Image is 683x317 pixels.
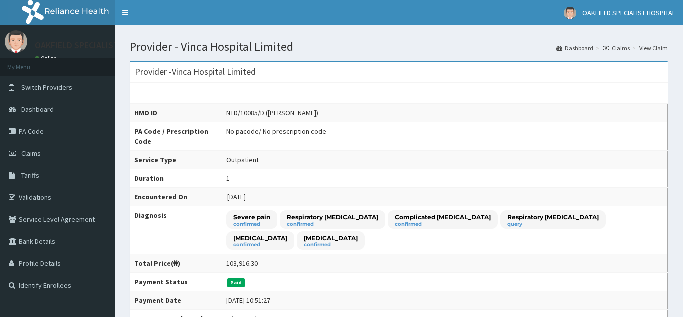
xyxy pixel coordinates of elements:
[287,213,378,221] p: Respiratory [MEDICAL_DATA]
[227,278,245,287] span: Paid
[603,44,630,52] a: Claims
[507,213,599,221] p: Respiratory [MEDICAL_DATA]
[227,192,246,201] span: [DATE]
[5,30,27,53] img: User Image
[21,105,54,114] span: Dashboard
[226,295,270,305] div: [DATE] 10:51:27
[233,242,287,247] small: confirmed
[35,55,59,62] a: Online
[395,222,491,227] small: confirmed
[130,206,222,254] th: Diagnosis
[233,213,270,221] p: Severe pain
[226,173,230,183] div: 1
[130,291,222,310] th: Payment Date
[130,40,668,53] h1: Provider - Vinca Hospital Limited
[130,169,222,188] th: Duration
[130,254,222,273] th: Total Price(₦)
[226,258,258,268] div: 103,916.30
[21,149,41,158] span: Claims
[395,213,491,221] p: Complicated [MEDICAL_DATA]
[304,242,358,247] small: confirmed
[304,234,358,242] p: [MEDICAL_DATA]
[582,8,675,17] span: OAKFIELD SPECIALIST HOSPITAL
[639,44,668,52] a: View Claim
[226,126,326,136] div: No pacode / No prescription code
[233,234,287,242] p: [MEDICAL_DATA]
[130,151,222,169] th: Service Type
[130,122,222,151] th: PA Code / Prescription Code
[130,273,222,291] th: Payment Status
[287,222,378,227] small: confirmed
[130,188,222,206] th: Encountered On
[226,108,318,118] div: NTD/10085/D ([PERSON_NAME])
[135,67,256,76] h3: Provider - Vinca Hospital Limited
[21,83,72,92] span: Switch Providers
[564,7,576,19] img: User Image
[21,171,39,180] span: Tariffs
[233,222,270,227] small: confirmed
[130,104,222,122] th: HMO ID
[35,41,160,50] p: OAKFIELD SPECIALIST HOSPITAL
[556,44,593,52] a: Dashboard
[507,222,599,227] small: query
[226,155,259,165] div: Outpatient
